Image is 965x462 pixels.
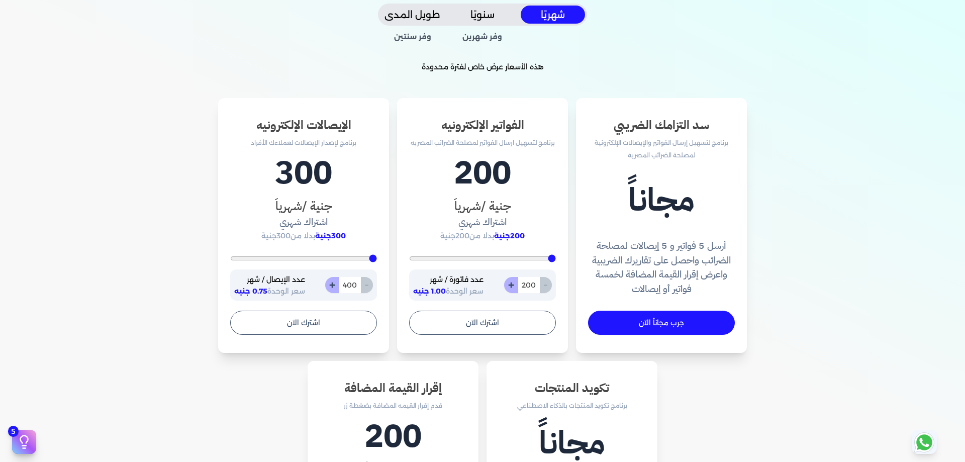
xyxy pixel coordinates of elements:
p: عدد فاتورة / شهر [413,273,484,287]
span: 0.75 جنيه [234,287,267,296]
input: 0 [339,277,361,293]
span: 200جنية [494,231,525,240]
span: سعر الوحدة [234,287,305,296]
span: 5 [8,426,19,437]
h3: الفواتير الإلكترونيه [409,116,556,134]
h4: أرسل 5 فواتير و 5 إيصالات لمصلحة الضرائب واحصل على تقاريرك الضريبية واعرض إقرار القيمة المضافة لخ... [588,239,735,297]
input: 0 [518,277,540,293]
button: شهريًا [521,6,585,24]
h1: 200 [320,412,466,460]
h3: سد التزامك الضريبي [588,116,735,134]
p: هذه الأسعار عرض خاص لفترة محدودة [105,61,860,74]
span: وفر شهرين [450,32,516,43]
span: 300جنية [261,231,291,240]
h3: إقرار القيمة المضافة [320,379,466,397]
button: + [325,277,339,293]
h3: الإيصالات الإلكترونيه [230,116,377,134]
p: برنامج لتسهيل ارسال الفواتير لمصلحة الضرائب المصريه [409,136,556,149]
button: اشترك الآن [230,311,377,335]
button: + [504,277,518,293]
button: طويل المدى [380,6,444,24]
h3: جنية /شهرياَ [409,197,556,215]
h4: اشتراك شهري [230,215,377,230]
button: اشترك الآن [409,311,556,335]
h3: تكويد المنتجات [499,379,645,397]
h1: مجاناً [588,176,735,224]
span: 300جنية [315,231,346,240]
p: برنامج لتسهيل إرسال الفواتير والإيصالات الإلكترونية لمصلحة الضرائب المصرية [588,136,735,162]
span: وفر سنتين [380,32,446,43]
button: سنويًا [450,6,515,24]
p: بدلا من [409,230,556,243]
p: بدلا من [230,230,377,243]
span: 1.00 جنيه [413,287,446,296]
span: سعر الوحدة [413,287,484,296]
h4: اشتراك شهري [409,215,556,230]
span: 200جنية [440,231,469,240]
h3: جنية /شهرياَ [230,197,377,215]
p: برنامج لإصدار الإيصالات لعملاءك الأفراد [230,136,377,149]
h1: 300 [230,149,377,197]
p: قدم إقرار القيمه المضافة بضغطة زر [320,399,466,412]
p: برنامج تكويد المنتجات بالذكاء الاصطناعي [499,399,645,412]
button: 5 [12,430,36,454]
h1: 200 [409,149,556,197]
p: عدد الإيصال / شهر [234,273,305,287]
a: جرب مجاناً الآن [588,311,735,335]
